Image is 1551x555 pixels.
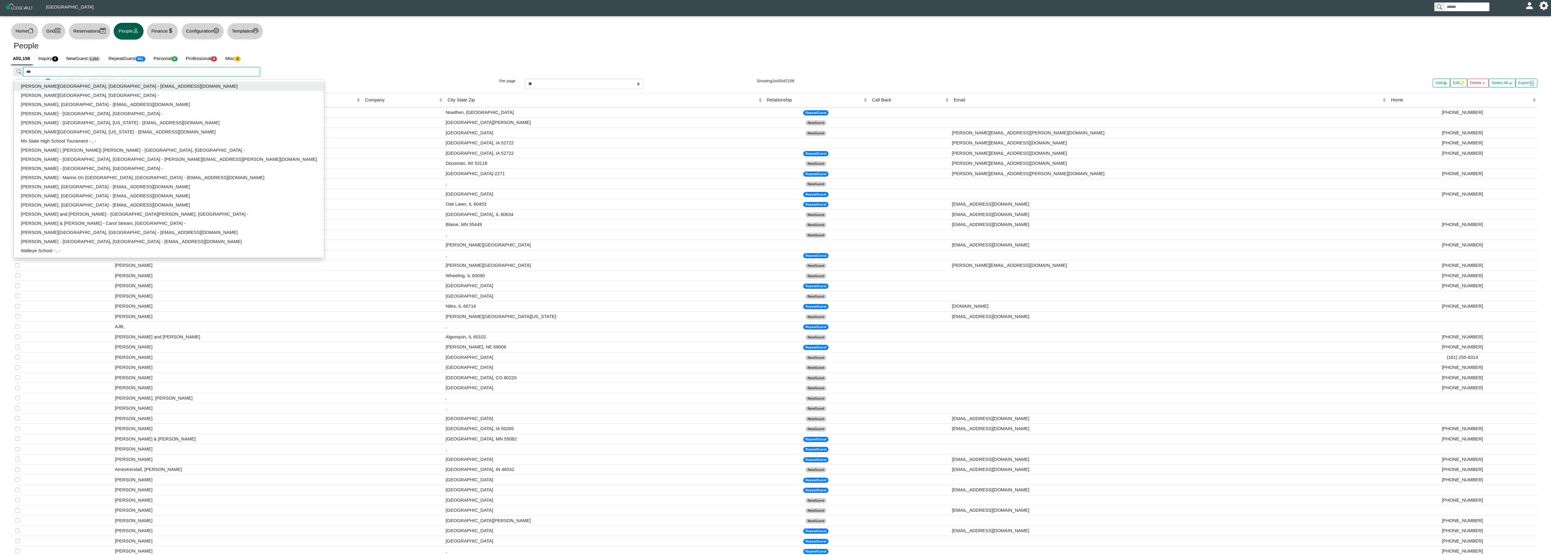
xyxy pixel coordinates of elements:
button: Go to page 4 [76,79,86,88]
td: [PERSON_NAME][EMAIL_ADDRESS][PERSON_NAME][DOMAIN_NAME] [950,168,1388,179]
svg: file excel [1530,81,1535,86]
td: [EMAIL_ADDRESS][DOMAIN_NAME] [950,413,1388,424]
td: Nowthen, [GEOGRAPHIC_DATA] [444,107,763,118]
b: 2,158 [19,56,30,61]
div: [PHONE_NUMBER] [1389,221,1536,228]
button: Go to next page [101,79,117,88]
div: [PHONE_NUMBER] [1389,436,1536,443]
td: [PERSON_NAME] [113,505,362,516]
div: [PHONE_NUMBER] [1389,272,1536,279]
a: Misc0 [222,53,245,65]
a: Professional0 [182,53,222,65]
div: [PHONE_NUMBER] [1389,456,1536,463]
td: [GEOGRAPHIC_DATA] [444,383,763,393]
span: 851 [136,56,145,62]
div: [PHONE_NUMBER] [1389,334,1536,341]
td: [PERSON_NAME] [113,383,362,393]
img: Z [5,2,34,13]
button: [PERSON_NAME] ( [PERSON_NAME]) [PERSON_NAME] - [GEOGRAPHIC_DATA], [GEOGRAPHIC_DATA] - [14,146,324,155]
svg: person [133,28,139,34]
div: [PHONE_NUMBER] [1389,170,1536,177]
td: [EMAIL_ADDRESS][DOMAIN_NAME] [950,465,1388,475]
td: [EMAIL_ADDRESS][DOMAIN_NAME] [950,505,1388,516]
div: (161) 255-8314 [1389,354,1536,361]
td: [GEOGRAPHIC_DATA], IA 52722 [444,148,763,158]
div: [PHONE_NUMBER] [1389,344,1536,351]
a: NewGuest1,244 [63,53,105,65]
td: [GEOGRAPHIC_DATA] [444,454,763,465]
td: [GEOGRAPHIC_DATA] [444,495,763,505]
td: [DOMAIN_NAME] [950,301,1388,312]
td: [EMAIL_ADDRESS][DOMAIN_NAME] [950,454,1388,465]
td: [GEOGRAPHIC_DATA] [444,352,763,362]
td: , [444,179,763,189]
td: [PERSON_NAME] & [PERSON_NAME] [113,434,362,444]
div: [PHONE_NUMBER] [1389,262,1536,269]
button: Editpencil square [1450,79,1467,87]
td: [PERSON_NAME] [113,526,362,536]
button: [PERSON_NAME], [GEOGRAPHIC_DATA] - [EMAIL_ADDRESS][DOMAIN_NAME] [14,200,324,210]
div: Relationship [767,97,862,104]
td: [GEOGRAPHIC_DATA] [444,128,763,138]
a: RepeatGuest851 [105,53,150,65]
span: RepeatGuest [803,488,829,493]
button: [PERSON_NAME] - [GEOGRAPHIC_DATA], [GEOGRAPHIC_DATA] - [EMAIL_ADDRESS][DOMAIN_NAME] [14,237,324,246]
td: Wheeling, IL 60090 [444,270,763,281]
button: Addplus [1433,79,1450,87]
button: [PERSON_NAME][GEOGRAPHIC_DATA], [GEOGRAPHIC_DATA] - [14,91,324,100]
td: [PERSON_NAME], NE 68008 [444,342,763,352]
svg: search [16,69,21,74]
div: Call Back [872,97,944,104]
button: Templatesprinter [227,23,263,40]
td: , [444,322,763,332]
button: Mn State High School Tourament - , - [14,136,324,146]
button: Go to page 3 [65,79,75,88]
div: Email [954,97,1381,104]
span: RepeatGuest [803,457,829,462]
span: RepeatGuest [803,549,829,554]
button: [PERSON_NAME] - [GEOGRAPHIC_DATA], [GEOGRAPHIC_DATA] - [14,109,324,118]
td: [GEOGRAPHIC_DATA][PERSON_NAME] [444,118,763,128]
svg: gear [213,28,219,34]
td: [GEOGRAPHIC_DATA] [444,413,763,424]
svg: person fill [1527,3,1532,8]
svg: pencil square [1460,81,1464,86]
span: 0 [172,56,178,62]
td: , [444,250,763,260]
svg: check all [1508,81,1513,86]
td: [PERSON_NAME] [113,485,362,495]
svg: search [1437,4,1442,9]
td: [PERSON_NAME][EMAIL_ADDRESS][DOMAIN_NAME] [950,148,1388,158]
button: Go to last page [119,79,129,88]
div: Home [1391,97,1531,104]
td: Niles, IL 60714 [444,301,763,312]
div: [PHONE_NUMBER] [1389,517,1536,524]
div: [PHONE_NUMBER] [1389,374,1536,381]
button: Go to page 2 [54,79,64,88]
div: [PHONE_NUMBER] [1389,538,1536,545]
span: RepeatGuest [803,171,829,177]
td: [PERSON_NAME][EMAIL_ADDRESS][PERSON_NAME][DOMAIN_NAME] [950,128,1388,138]
td: [PERSON_NAME] [113,413,362,424]
a: All2,158 [9,53,35,65]
td: Dousman, WI 53118 [444,158,763,169]
span: 50 [778,79,782,83]
span: RepeatGuest [803,151,829,156]
button: [PERSON_NAME], [GEOGRAPHIC_DATA] - [EMAIL_ADDRESS][DOMAIN_NAME] [14,191,324,200]
td: [PERSON_NAME] [113,362,362,373]
td: AmesKendall, [PERSON_NAME] [113,465,362,475]
td: [GEOGRAPHIC_DATA], CO 80220 [444,373,763,383]
td: AJB, [113,322,362,332]
h6: Showing to of [652,79,899,83]
button: Deletex [1467,79,1489,87]
span: RepeatGuest [803,324,829,330]
button: [PERSON_NAME] - [GEOGRAPHIC_DATA], [US_STATE] - [EMAIL_ADDRESS][DOMAIN_NAME] [14,118,324,127]
td: [PERSON_NAME][EMAIL_ADDRESS][DOMAIN_NAME] [950,138,1388,148]
td: [PERSON_NAME], [PERSON_NAME] [113,393,362,403]
svg: plus [1443,81,1447,86]
div: [PHONE_NUMBER] [1389,476,1536,483]
div: Company [365,97,438,104]
button: Financecurrency dollar [147,23,178,40]
button: Select Allcheck all [1489,79,1515,87]
td: [EMAIL_ADDRESS][DOMAIN_NAME] [950,526,1388,536]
